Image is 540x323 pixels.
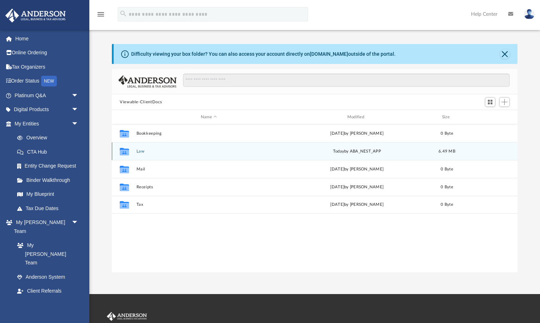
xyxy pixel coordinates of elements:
[310,51,348,57] a: [DOMAIN_NAME]
[284,202,430,208] div: [DATE] by [PERSON_NAME]
[71,215,86,230] span: arrow_drop_down
[10,131,89,145] a: Overview
[10,159,89,173] a: Entity Change Request
[137,202,282,207] button: Tax
[71,298,86,313] span: arrow_drop_down
[5,88,89,103] a: Platinum Q&Aarrow_drop_down
[137,185,282,189] button: Receipts
[10,145,89,159] a: CTA Hub
[284,148,430,155] div: by ABA_NEST_APP
[136,114,281,120] div: Name
[5,46,89,60] a: Online Ordering
[10,238,82,270] a: My [PERSON_NAME] Team
[105,312,148,321] img: Anderson Advisors Platinum Portal
[112,124,517,273] div: grid
[96,10,105,19] i: menu
[5,60,89,74] a: Tax Organizers
[524,9,535,19] img: User Pic
[441,185,453,189] span: 0 Byte
[284,166,430,173] div: [DATE] by [PERSON_NAME]
[5,74,89,89] a: Order StatusNEW
[284,114,430,120] div: Modified
[500,49,510,59] button: Close
[96,14,105,19] a: menu
[115,114,133,120] div: id
[137,131,282,136] button: Bookkeeping
[333,149,344,153] span: today
[71,88,86,103] span: arrow_drop_down
[284,184,430,190] div: [DATE] by [PERSON_NAME]
[5,116,89,131] a: My Entitiesarrow_drop_down
[10,173,89,187] a: Binder Walkthrough
[10,201,89,215] a: Tax Due Dates
[10,284,86,298] a: Client Referrals
[441,203,453,207] span: 0 Byte
[499,97,510,107] button: Add
[10,270,86,284] a: Anderson System
[137,167,282,172] button: Mail
[183,74,510,87] input: Search files and folders
[120,99,162,105] button: Viewable-ClientDocs
[5,31,89,46] a: Home
[71,116,86,131] span: arrow_drop_down
[5,298,86,312] a: My Documentsarrow_drop_down
[5,215,86,238] a: My [PERSON_NAME] Teamarrow_drop_down
[41,76,57,86] div: NEW
[441,131,453,135] span: 0 Byte
[439,149,455,153] span: 6.49 MB
[464,114,514,120] div: id
[71,103,86,117] span: arrow_drop_down
[131,50,396,58] div: Difficulty viewing your box folder? You can also access your account directly on outside of the p...
[433,114,461,120] div: Size
[5,103,89,117] a: Digital Productsarrow_drop_down
[441,167,453,171] span: 0 Byte
[3,9,68,23] img: Anderson Advisors Platinum Portal
[119,10,127,18] i: search
[284,130,430,137] div: [DATE] by [PERSON_NAME]
[10,187,86,202] a: My Blueprint
[485,97,496,107] button: Switch to Grid View
[137,149,282,154] button: Law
